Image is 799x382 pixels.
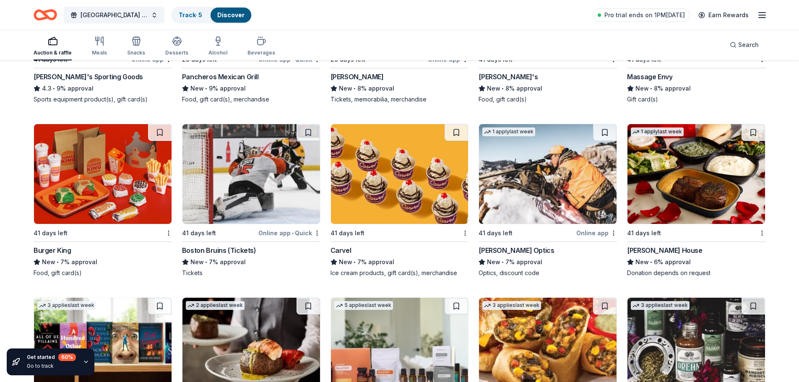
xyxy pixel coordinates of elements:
div: Carvel [331,245,351,255]
span: New [339,257,352,267]
div: Pancheros Mexican Grill [182,72,259,82]
div: Auction & raffle [34,49,72,56]
span: • [292,56,294,63]
span: New [635,83,649,94]
div: 41 days left [627,228,661,238]
button: [GEOGRAPHIC_DATA] Project Graduation [64,7,164,23]
span: • [502,85,504,92]
div: Donation depends on request [627,269,765,277]
div: [PERSON_NAME]'s [479,72,538,82]
div: Burger King [34,245,71,255]
span: [GEOGRAPHIC_DATA] Project Graduation [81,10,148,20]
div: 6% approval [627,257,765,267]
div: 7% approval [182,257,320,267]
div: Beverages [247,49,275,56]
a: Image for Carvel41 days leftCarvelNew•7% approvalIce cream products, gift card(s), merchandise [331,124,469,277]
div: Food, gift card(s) [479,95,617,104]
div: 7% approval [479,257,617,267]
a: Image for Ruth's Chris Steak House1 applylast week41 days left[PERSON_NAME] HouseNew•6% approvalD... [627,124,765,277]
div: Food, gift card(s), merchandise [182,95,320,104]
div: 60 % [58,353,76,361]
span: New [190,257,204,267]
div: Boston Bruins (Tickets) [182,245,256,255]
div: [PERSON_NAME] House [627,245,702,255]
span: • [651,259,653,265]
span: Pro trial ends on 1PM[DATE] [604,10,685,20]
div: Online app Quick [258,228,320,238]
div: 9% approval [182,83,320,94]
img: Image for Burger King [34,124,172,224]
div: 8% approval [331,83,469,94]
div: Desserts [165,49,188,56]
div: Optics, discount code [479,269,617,277]
div: 7% approval [331,257,469,267]
div: 3 applies last week [482,301,541,310]
span: • [354,259,356,265]
div: Gift card(s) [627,95,765,104]
a: Image for Boston Bruins (Tickets)41 days leftOnline app•QuickBoston Bruins (Tickets)New•7% approv... [182,124,320,277]
div: 3 applies last week [631,301,690,310]
div: Massage Envy [627,72,672,82]
div: [PERSON_NAME] [331,72,384,82]
div: Sports equipment product(s), gift card(s) [34,95,172,104]
div: 9% approval [34,83,172,94]
button: Beverages [247,33,275,60]
a: Earn Rewards [693,8,754,23]
span: • [651,85,653,92]
img: Image for Ruth's Chris Steak House [627,124,765,224]
div: 8% approval [627,83,765,94]
span: • [205,85,207,92]
span: • [205,259,207,265]
div: 8% approval [479,83,617,94]
div: [PERSON_NAME]'s Sporting Goods [34,72,143,82]
span: New [190,83,204,94]
div: Go to track [27,363,76,369]
button: Search [723,36,765,53]
div: Tickets [182,269,320,277]
a: Image for Burger King41 days leftBurger KingNew•7% approvalFood, gift card(s) [34,124,172,277]
button: Meals [92,33,107,60]
span: • [53,85,55,92]
span: • [292,230,294,236]
button: Snacks [127,33,145,60]
button: Desserts [165,33,188,60]
a: Home [34,5,57,25]
a: Track· 5 [179,11,202,18]
span: Search [738,40,759,50]
a: Pro trial ends on 1PM[DATE] [593,8,690,22]
span: New [487,83,500,94]
div: 41 days left [331,228,364,238]
div: Snacks [127,49,145,56]
div: 7% approval [34,257,172,267]
div: 41 days left [34,228,68,238]
span: • [502,259,504,265]
button: Alcohol [208,33,227,60]
span: • [57,259,59,265]
span: New [339,83,352,94]
div: Meals [92,49,107,56]
img: Image for Carvel [331,124,468,224]
div: 5 applies last week [334,301,393,310]
div: 41 days left [479,228,513,238]
span: New [635,257,649,267]
div: Food, gift card(s) [34,269,172,277]
span: 4.3 [42,83,52,94]
div: [PERSON_NAME] Optics [479,245,554,255]
div: Ice cream products, gift card(s), merchandise [331,269,469,277]
div: Online app [576,228,617,238]
span: New [487,257,500,267]
div: 2 applies last week [186,301,245,310]
span: • [354,85,356,92]
div: 1 apply last week [631,127,684,136]
img: Image for Burris Optics [479,124,617,224]
div: Get started [27,353,76,361]
button: Track· 5Discover [171,7,252,23]
div: 1 apply last week [482,127,535,136]
a: Discover [217,11,245,18]
div: 41 days left [182,228,216,238]
div: Alcohol [208,49,227,56]
span: New [42,257,55,267]
a: Image for Burris Optics1 applylast week41 days leftOnline app[PERSON_NAME] OpticsNew•7% approvalO... [479,124,617,277]
img: Image for Boston Bruins (Tickets) [182,124,320,224]
div: Tickets, memorabilia, merchandise [331,95,469,104]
